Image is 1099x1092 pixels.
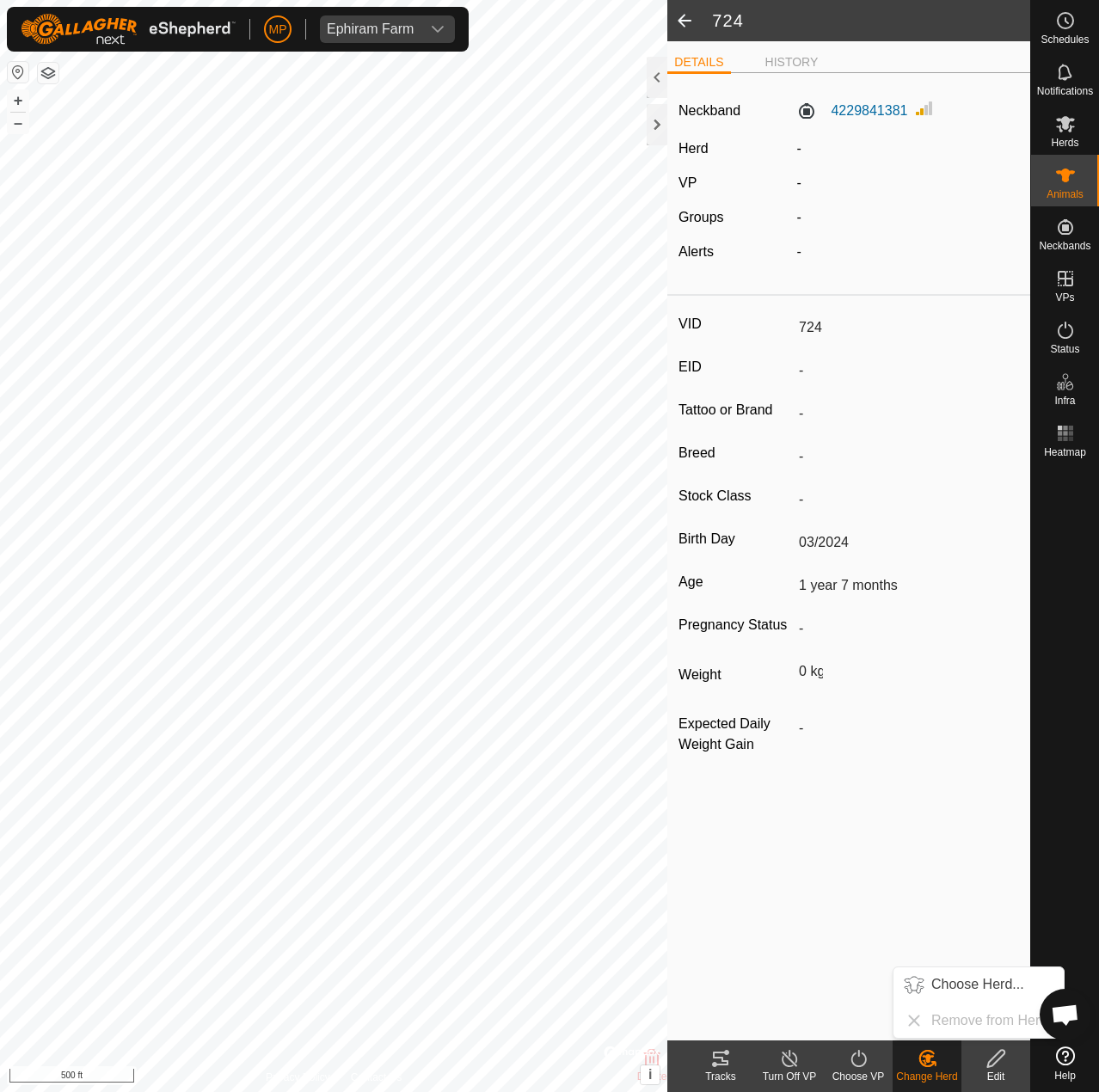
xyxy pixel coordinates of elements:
[712,10,1030,31] h2: 724
[678,210,723,224] label: Groups
[21,14,236,45] img: Gallagher Logo
[824,1069,893,1084] div: Choose VP
[266,1070,330,1085] a: Privacy Policy
[678,356,792,378] label: EID
[796,141,801,156] span: -
[8,113,28,133] button: –
[648,1067,652,1082] span: i
[678,571,792,593] label: Age
[678,101,740,121] label: Neckband
[1037,86,1093,96] span: Notifications
[678,141,709,156] label: Herd
[1041,34,1089,45] span: Schedules
[789,242,1026,262] div: -
[678,313,792,335] label: VID
[1044,447,1086,457] span: Heatmap
[269,21,287,39] span: MP
[893,1069,961,1084] div: Change Herd
[789,207,1026,228] div: -
[1031,1040,1099,1088] a: Help
[961,1069,1030,1084] div: Edit
[8,90,28,111] button: +
[38,63,58,83] button: Map Layers
[796,175,801,190] app-display-virtual-paddock-transition: -
[1054,396,1075,406] span: Infra
[796,101,907,121] label: 4229841381
[327,22,414,36] div: Ephiram Farm
[678,528,792,550] label: Birth Day
[1055,292,1074,303] span: VPs
[678,657,792,693] label: Weight
[8,62,28,83] button: Reset Map
[1050,344,1079,354] span: Status
[931,974,1024,995] span: Choose Herd...
[678,714,792,755] label: Expected Daily Weight Gain
[351,1070,402,1085] a: Contact Us
[678,244,714,259] label: Alerts
[1051,138,1078,148] span: Herds
[758,53,826,71] li: HISTORY
[893,967,1064,1002] li: Choose Herd...
[914,98,935,119] img: Signal strength
[678,614,792,636] label: Pregnancy Status
[686,1069,755,1084] div: Tracks
[678,175,697,190] label: VP
[678,442,792,464] label: Breed
[421,15,455,43] div: dropdown trigger
[1039,241,1090,251] span: Neckbands
[320,15,421,43] span: Ephiram Farm
[1047,189,1084,199] span: Animals
[678,485,792,507] label: Stock Class
[1040,989,1091,1040] div: Open chat
[667,53,730,74] li: DETAILS
[678,399,792,421] label: Tattoo or Brand
[1054,1071,1076,1081] span: Help
[755,1069,824,1084] div: Turn Off VP
[641,1065,660,1084] button: i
